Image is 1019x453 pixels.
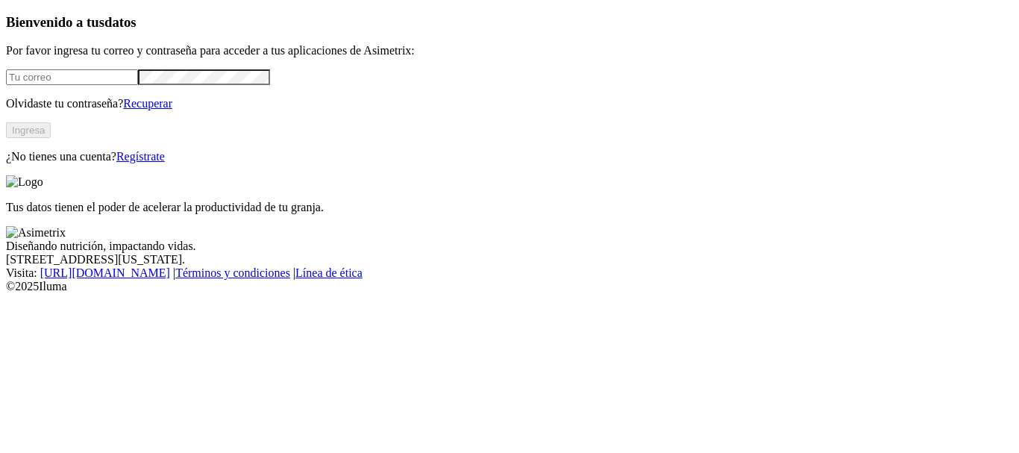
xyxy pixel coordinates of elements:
button: Ingresa [6,122,51,138]
div: Visita : | | [6,266,1013,280]
div: Diseñando nutrición, impactando vidas. [6,240,1013,253]
div: [STREET_ADDRESS][US_STATE]. [6,253,1013,266]
a: Recuperar [123,97,172,110]
a: Línea de ética [295,266,363,279]
p: Por favor ingresa tu correo y contraseña para acceder a tus aplicaciones de Asimetrix: [6,44,1013,57]
p: Tus datos tienen el poder de acelerar la productividad de tu granja. [6,201,1013,214]
span: datos [104,14,137,30]
div: © 2025 Iluma [6,280,1013,293]
h3: Bienvenido a tus [6,14,1013,31]
a: [URL][DOMAIN_NAME] [40,266,170,279]
p: Olvidaste tu contraseña? [6,97,1013,110]
p: ¿No tienes una cuenta? [6,150,1013,163]
input: Tu correo [6,69,138,85]
img: Logo [6,175,43,189]
a: Regístrate [116,150,165,163]
a: Términos y condiciones [175,266,290,279]
img: Asimetrix [6,226,66,240]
